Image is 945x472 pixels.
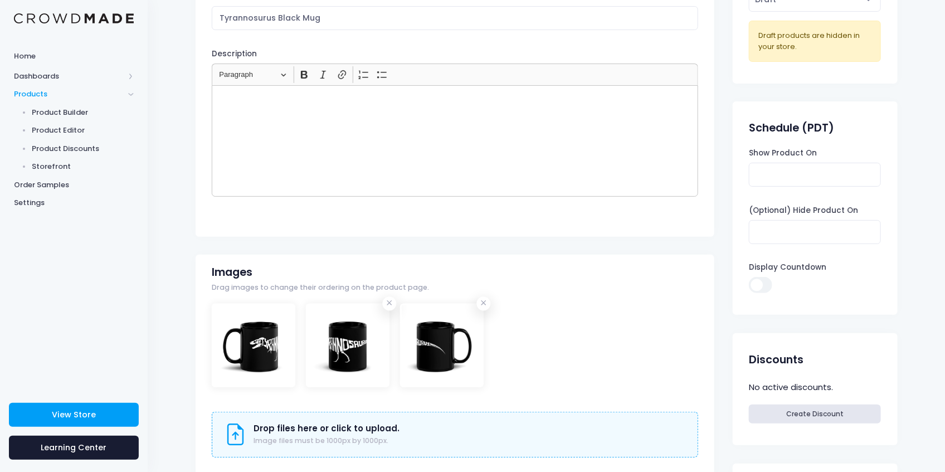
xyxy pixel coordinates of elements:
[212,283,429,293] span: Drag images to change their ordering on the product page.
[212,64,698,85] div: Editor toolbar
[52,409,96,420] span: View Store
[212,266,252,279] h2: Images
[749,353,803,366] h2: Discounts
[212,85,698,197] div: Rich Text Editor, main
[215,66,291,84] button: Paragraph
[14,71,124,82] span: Dashboards
[749,405,881,424] a: Create Discount
[41,442,107,453] span: Learning Center
[219,68,277,81] span: Paragraph
[749,148,817,159] label: Show Product On
[758,30,871,52] div: Draft products are hidden in your store.
[14,89,124,100] span: Products
[32,125,134,136] span: Product Editor
[749,262,826,273] label: Display Countdown
[14,51,134,62] span: Home
[32,161,134,172] span: Storefront
[32,143,134,154] span: Product Discounts
[254,424,400,434] h3: Drop files here or click to upload.
[14,197,134,208] span: Settings
[749,379,881,396] div: No active discounts.
[749,205,858,216] label: (Optional) Hide Product On
[14,13,134,24] img: Logo
[14,179,134,191] span: Order Samples
[9,403,139,427] a: View Store
[32,107,134,118] span: Product Builder
[749,121,834,134] h2: Schedule (PDT)
[254,436,389,445] span: Image files must be 1000px by 1000px.
[9,436,139,460] a: Learning Center
[212,48,257,60] label: Description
